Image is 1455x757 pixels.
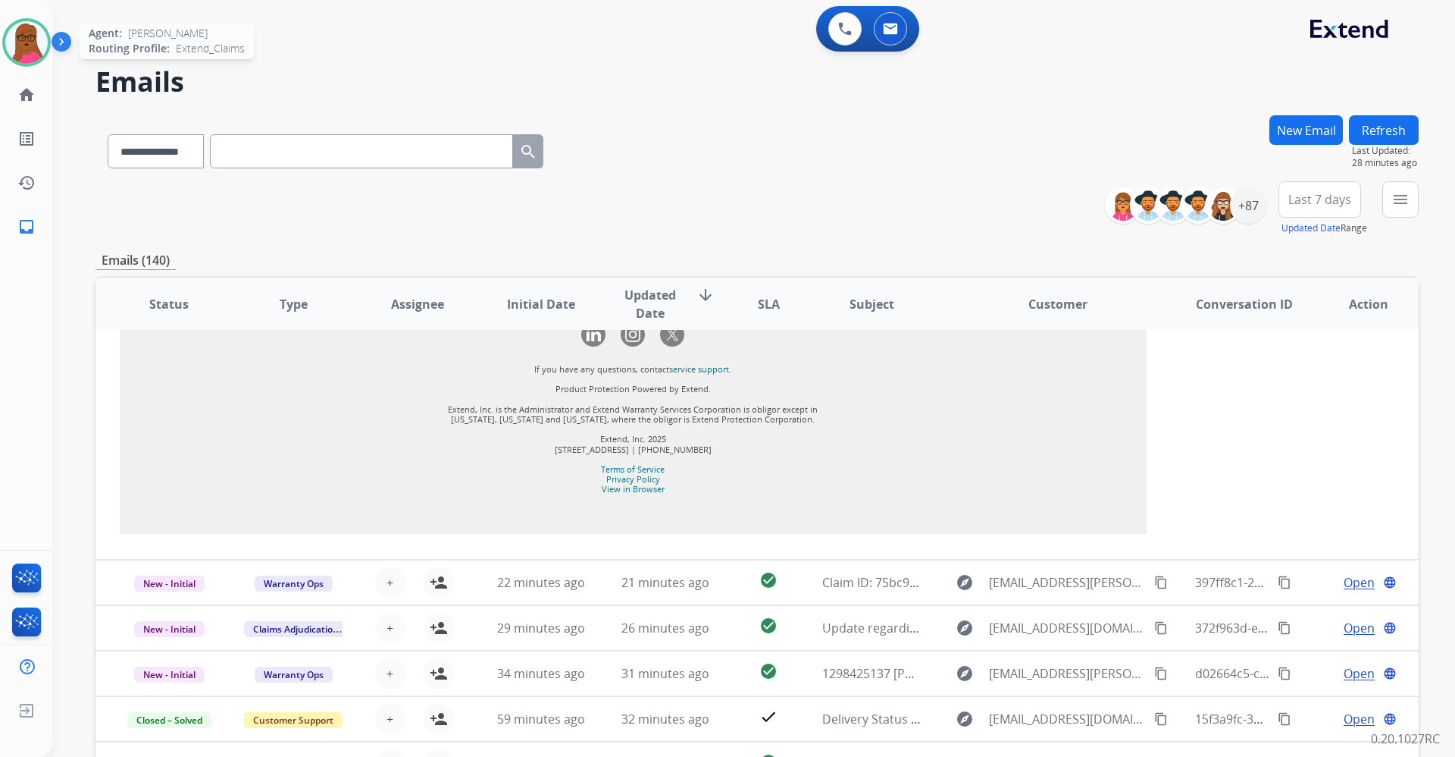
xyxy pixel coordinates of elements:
span: 372f963d-e1df-4467-9224-d640ec7b61fc [1195,620,1421,636]
span: Assignee [391,295,444,313]
span: Warranty Ops [255,576,333,592]
span: [EMAIL_ADDRESS][PERSON_NAME][DOMAIN_NAME] [989,664,1145,683]
span: 31 minutes ago [621,665,709,682]
mat-icon: person_add [430,619,448,637]
span: Closed – Solved [127,712,211,728]
span: 22 minutes ago [497,574,585,591]
button: + [375,567,405,598]
span: [EMAIL_ADDRESS][DOMAIN_NAME] [989,710,1145,728]
span: Claim ID: 75bc98fa-3d5b-4500-a3c8-a24f40ee38e3 Transaction ID: 0986949414 [822,574,1264,591]
p: 0.20.1027RC [1371,730,1440,748]
span: 32 minutes ago [621,711,709,727]
mat-icon: check_circle [759,662,778,680]
mat-icon: language [1383,712,1397,726]
span: Delivery Status Notification (Failure) [822,711,1027,727]
button: + [375,658,405,689]
img: X [660,322,684,347]
p: Emails (140) [95,251,176,270]
mat-icon: person_add [430,664,448,683]
img: Instagram [621,322,645,347]
span: [EMAIL_ADDRESS][DOMAIN_NAME] [989,619,1145,637]
span: d02664c5-cc60-4ef5-aebc-9032a4a97165 [1195,665,1424,682]
span: Open [1344,710,1375,728]
span: Customer [1028,295,1087,313]
span: 34 minutes ago [497,665,585,682]
div: +87 [1230,187,1266,224]
mat-icon: language [1383,621,1397,635]
span: 1298425137 [PERSON_NAME] [822,665,987,682]
span: + [386,619,393,637]
span: 29 minutes ago [497,620,585,636]
span: 26 minutes ago [621,620,709,636]
mat-icon: home [17,86,36,104]
mat-icon: explore [956,664,974,683]
mat-icon: content_copy [1278,621,1291,635]
span: Warranty Ops [255,667,333,683]
mat-icon: search [519,143,537,161]
span: Agent: [89,26,122,41]
a: service support [669,363,729,375]
mat-icon: content_copy [1154,576,1168,589]
span: Extend_Claims [176,41,245,56]
span: Type [280,295,308,313]
mat-icon: explore [956,710,974,728]
span: Open [1344,619,1375,637]
span: 15f3a9fc-3595-41d9-98cc-c8f5859f91c3 [1195,711,1413,727]
mat-icon: menu [1391,190,1410,209]
mat-icon: arrow_downward [696,286,715,304]
span: 397ff8c1-2e1b-44ab-892f-00e6b6d5adbd [1195,574,1425,591]
span: Routing Profile: [89,41,170,56]
button: + [375,613,405,643]
a: Terms of Service [601,463,665,475]
span: + [386,664,393,683]
span: Subject [850,295,894,313]
p: Extend, Inc. is the Administrator and Extend Warranty Services Corporation is obligor except in [... [436,404,830,424]
span: New - Initial [134,576,205,592]
button: Last 7 days [1278,181,1361,218]
mat-icon: content_copy [1154,667,1168,680]
a: View in Browser [602,483,665,495]
span: Status [149,295,189,313]
span: Range [1281,221,1367,234]
mat-icon: inbox [17,218,36,236]
span: Open [1344,573,1375,592]
span: New - Initial [134,667,205,683]
button: Updated Date [1281,222,1341,234]
span: 21 minutes ago [621,574,709,591]
span: Update regarding your fulfillment method for Service Order: 5e7f9b6f-7869-49c9-93a7-5c915a604612 [822,620,1396,636]
span: SLA [758,295,780,313]
img: LinkedIn [581,322,605,347]
mat-icon: person_add [430,710,448,728]
button: + [375,704,405,734]
button: Refresh [1349,115,1419,145]
mat-icon: check_circle [759,617,778,635]
mat-icon: person_add [430,573,448,592]
span: Last Updated: [1352,145,1419,157]
span: Last 7 days [1288,196,1351,203]
img: avatar [5,21,48,64]
span: Extend, Inc. 2025 [600,433,666,444]
span: Initial Date [507,295,575,313]
p: If you have any questions, contact . [436,364,830,374]
span: Claims Adjudication [244,621,348,637]
mat-icon: language [1383,576,1397,589]
span: Open [1344,664,1375,683]
mat-icon: check_circle [759,571,778,589]
th: Action [1294,278,1419,331]
span: + [386,710,393,728]
span: Conversation ID [1196,295,1293,313]
mat-icon: content_copy [1278,667,1291,680]
span: [STREET_ADDRESS] | [PHONE_NUMBER] [555,444,712,455]
span: New - Initial [134,621,205,637]
span: Updated Date [616,286,685,322]
p: Product Protection Powered by Extend. [436,384,830,394]
button: New Email [1269,115,1343,145]
mat-icon: content_copy [1154,712,1168,726]
mat-icon: language [1383,667,1397,680]
h2: Emails [95,67,1419,97]
mat-icon: list_alt [17,130,36,148]
mat-icon: content_copy [1278,712,1291,726]
mat-icon: explore [956,573,974,592]
span: 28 minutes ago [1352,157,1419,169]
mat-icon: explore [956,619,974,637]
